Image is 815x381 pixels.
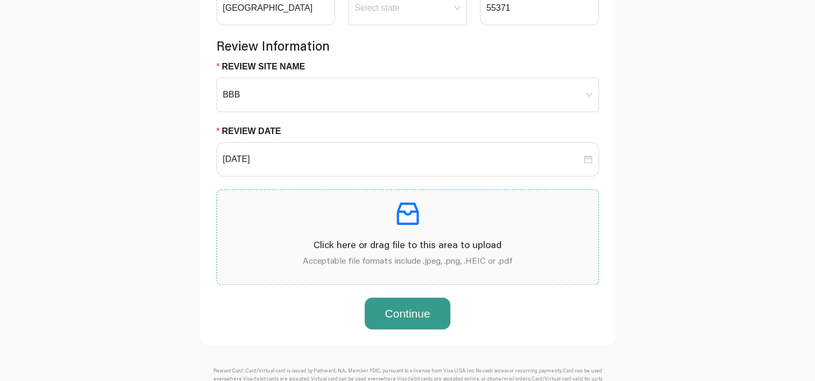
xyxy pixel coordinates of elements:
[365,298,450,330] button: Continue
[393,199,423,229] span: inbox
[226,237,590,252] p: Click here or drag file to this area to upload
[217,38,599,54] h4: Review Information
[226,254,590,267] p: Acceptable file formats include .jpeg, .png, .HEIC or .pdf
[217,125,290,138] label: Review Date
[217,60,314,73] label: Review Site Name
[223,153,582,166] input: Review Date
[223,87,593,103] span: BBB
[217,190,598,284] span: inboxClick here or drag file to this area to uploadAcceptable file formats include .jpeg, .png, ....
